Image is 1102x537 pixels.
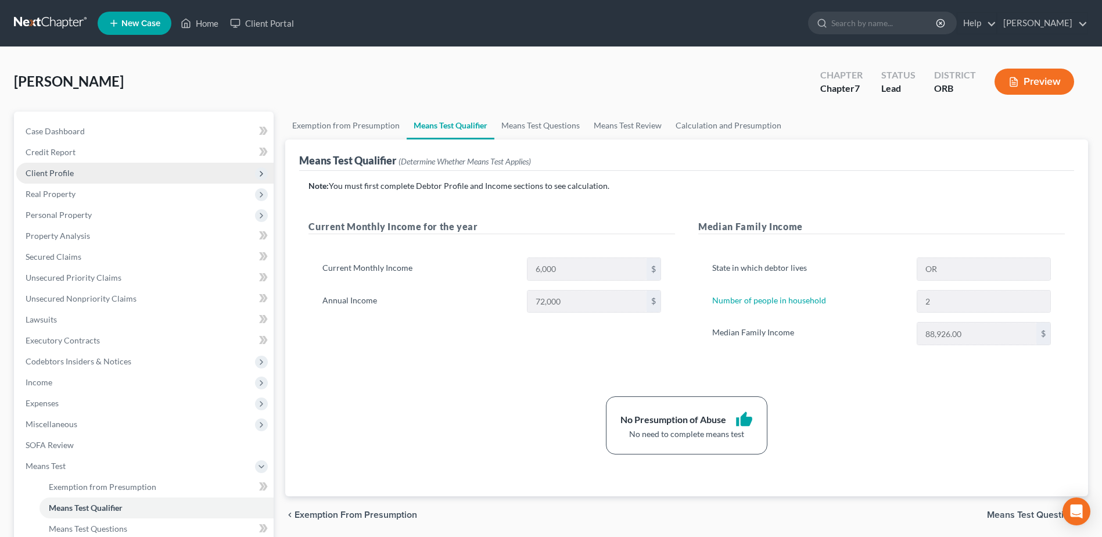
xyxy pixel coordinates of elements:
[407,112,494,139] a: Means Test Qualifier
[16,435,274,456] a: SOFA Review
[934,82,976,95] div: ORB
[16,267,274,288] a: Unsecured Priority Claims
[995,69,1074,95] button: Preview
[26,356,131,366] span: Codebtors Insiders & Notices
[917,323,1036,345] input: 0.00
[285,510,417,520] button: chevron_left Exemption from Presumption
[49,482,156,492] span: Exemption from Presumption
[706,257,911,281] label: State in which debtor lives
[698,220,1065,234] h5: Median Family Income
[706,322,911,345] label: Median Family Income
[1036,323,1050,345] div: $
[820,69,863,82] div: Chapter
[285,112,407,139] a: Exemption from Presumption
[175,13,224,34] a: Home
[26,293,137,303] span: Unsecured Nonpriority Claims
[855,83,860,94] span: 7
[317,290,521,313] label: Annual Income
[26,440,74,450] span: SOFA Review
[831,12,938,34] input: Search by name...
[527,291,647,313] input: 0.00
[26,231,90,241] span: Property Analysis
[16,288,274,309] a: Unsecured Nonpriority Claims
[26,273,121,282] span: Unsecured Priority Claims
[16,225,274,246] a: Property Analysis
[494,112,587,139] a: Means Test Questions
[14,73,124,90] span: [PERSON_NAME]
[40,477,274,497] a: Exemption from Presumption
[299,153,531,167] div: Means Test Qualifier
[16,246,274,267] a: Secured Claims
[881,69,916,82] div: Status
[917,291,1050,313] input: --
[26,168,74,178] span: Client Profile
[647,291,661,313] div: $
[620,428,753,440] div: No need to complete means test
[820,82,863,95] div: Chapter
[587,112,669,139] a: Means Test Review
[295,510,417,520] span: Exemption from Presumption
[647,258,661,280] div: $
[121,19,160,28] span: New Case
[224,13,300,34] a: Client Portal
[16,330,274,351] a: Executory Contracts
[669,112,788,139] a: Calculation and Presumption
[26,210,92,220] span: Personal Property
[317,257,521,281] label: Current Monthly Income
[26,252,81,262] span: Secured Claims
[987,510,1088,520] button: Means Test Questions chevron_right
[735,411,753,428] i: thumb_up
[987,510,1079,520] span: Means Test Questions
[957,13,996,34] a: Help
[308,181,329,191] strong: Note:
[917,258,1050,280] input: State
[16,142,274,163] a: Credit Report
[16,121,274,142] a: Case Dashboard
[1062,497,1090,525] div: Open Intercom Messenger
[49,524,127,534] span: Means Test Questions
[26,419,77,429] span: Miscellaneous
[26,398,59,408] span: Expenses
[881,82,916,95] div: Lead
[26,335,100,345] span: Executory Contracts
[26,461,66,471] span: Means Test
[620,413,726,427] div: No Presumption of Abuse
[26,147,76,157] span: Credit Report
[997,13,1087,34] a: [PERSON_NAME]
[16,309,274,330] a: Lawsuits
[26,189,76,199] span: Real Property
[712,295,826,305] a: Number of people in household
[26,377,52,387] span: Income
[49,503,123,513] span: Means Test Qualifier
[934,69,976,82] div: District
[40,497,274,518] a: Means Test Qualifier
[308,180,1065,192] p: You must first complete Debtor Profile and Income sections to see calculation.
[26,314,57,324] span: Lawsuits
[399,156,531,166] span: (Determine Whether Means Test Applies)
[26,126,85,136] span: Case Dashboard
[527,258,647,280] input: 0.00
[308,220,675,234] h5: Current Monthly Income for the year
[285,510,295,520] i: chevron_left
